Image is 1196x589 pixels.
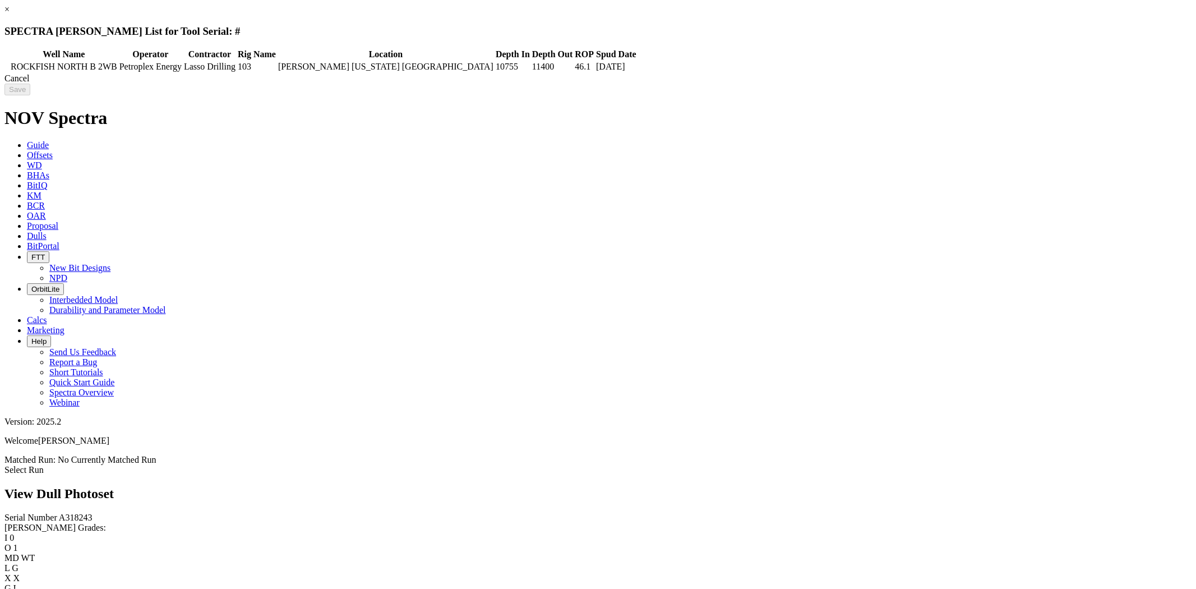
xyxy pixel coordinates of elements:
[4,84,30,95] input: Save
[31,337,47,346] span: Help
[49,263,110,273] a: New Bit Designs
[49,357,97,367] a: Report a Bug
[10,49,118,60] th: Well Name
[10,61,118,72] td: ROCKFISH NORTH B 2WB
[4,436,1192,446] p: Welcome
[4,543,11,553] label: O
[4,455,56,464] span: Matched Run:
[27,315,47,325] span: Calcs
[237,49,276,60] th: Rig Name
[532,49,573,60] th: Depth Out
[278,61,494,72] td: [PERSON_NAME] [US_STATE] [GEOGRAPHIC_DATA]
[4,108,1192,128] h1: NOV Spectra
[574,61,594,72] td: 46.1
[278,49,494,60] th: Location
[27,160,42,170] span: WD
[595,49,637,60] th: Spud Date
[27,150,53,160] span: Offsets
[595,61,637,72] td: [DATE]
[119,61,182,72] td: Petroplex Energy
[119,49,182,60] th: Operator
[4,553,19,563] label: MD
[49,305,166,315] a: Durability and Parameter Model
[49,398,80,407] a: Webinar
[4,523,1192,533] div: [PERSON_NAME] Grades:
[27,171,49,180] span: BHAs
[27,140,49,150] span: Guide
[27,221,58,231] span: Proposal
[31,285,59,293] span: OrbitLite
[12,563,19,573] span: G
[4,417,1192,427] div: Version: 2025.2
[27,211,46,220] span: OAR
[495,49,530,60] th: Depth In
[27,241,59,251] span: BitPortal
[49,273,67,283] a: NPD
[49,378,114,387] a: Quick Start Guide
[58,455,156,464] span: No Currently Matched Run
[49,295,118,305] a: Interbedded Model
[237,61,276,72] td: 103
[183,61,236,72] td: Lasso Drilling
[31,253,45,261] span: FTT
[27,181,47,190] span: BitIQ
[38,436,109,445] span: [PERSON_NAME]
[574,49,594,60] th: ROP
[183,49,236,60] th: Contractor
[495,61,530,72] td: 10755
[532,61,573,72] td: 11400
[59,513,93,522] span: A318243
[49,388,114,397] a: Spectra Overview
[4,25,1192,38] h3: SPECTRA [PERSON_NAME] List for Tool Serial: #
[49,347,116,357] a: Send Us Feedback
[13,543,18,553] span: 1
[27,231,47,241] span: Dulls
[4,533,7,542] label: I
[4,573,11,583] label: X
[27,201,45,210] span: BCR
[4,513,57,522] label: Serial Number
[4,486,1192,501] h2: View Dull Photoset
[21,553,35,563] span: WT
[13,573,20,583] span: X
[4,4,10,14] a: ×
[4,73,1192,84] div: Cancel
[10,533,14,542] span: 0
[4,465,44,475] a: Select Run
[27,325,64,335] span: Marketing
[49,367,103,377] a: Short Tutorials
[27,191,41,200] span: KM
[4,563,10,573] label: L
